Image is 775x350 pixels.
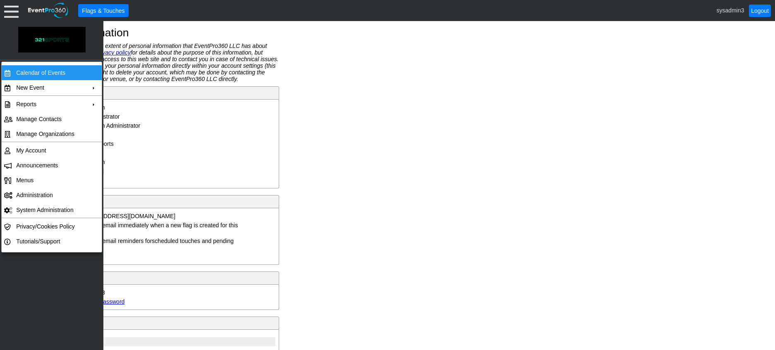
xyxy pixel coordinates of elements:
[33,88,277,98] div: User Identification
[13,188,87,202] td: Administration
[86,122,140,129] div: System Administrator
[87,238,234,251] label: Send email reminders for
[33,274,277,283] div: User Credentials
[2,126,102,141] tr: Manage Organizations
[13,234,87,249] td: Tutorials/Support
[80,6,126,15] span: Flags & Touches
[13,65,87,80] td: Calendar of Events
[2,158,102,173] tr: Announcements
[13,219,87,234] td: Privacy/Cookies Policy
[77,213,175,219] div: [EMAIL_ADDRESS][DOMAIN_NAME]
[2,202,102,217] tr: System Administration
[749,5,771,17] a: Logout
[2,97,102,112] tr: Reports
[27,1,70,20] img: EventPro360
[2,80,102,95] tr: New Event
[2,219,102,234] tr: Privacy/Cookies Policy
[4,3,19,18] div: Menu: Click or 'Crtl+M' to toggle menu open/close
[13,126,87,141] td: Manage Organizations
[2,112,102,126] tr: Manage Contacts
[86,159,240,165] div: System
[16,177,33,183] span: Menus
[717,7,744,13] span: sysadmin3
[80,7,126,15] span: Flags & Touches
[13,202,87,217] td: System Administration
[13,143,87,158] td: My Account
[13,97,87,112] td: Reports
[2,173,102,188] tr: <span>Menus</span>
[18,21,86,59] img: Logo
[31,43,279,82] div: The information below is the extent of personal information that EventPro360 LLC has about you. Y...
[13,158,87,173] td: Announcements
[87,222,238,235] label: Send email immediately when a new flag is created for this user
[2,188,102,202] tr: Administration
[96,49,131,56] a: privacy policy
[2,143,102,158] tr: My Account
[87,238,234,251] span: scheduled touches and pending flags
[31,27,744,38] h1: Account Information
[13,80,87,95] td: New Event
[2,234,102,249] tr: Tutorials/Support
[76,288,275,297] td: sysadmin3
[33,197,277,206] div: Notifications
[13,112,87,126] td: Manage Contacts
[33,319,277,328] div: User Permissions
[2,65,102,80] tr: Calendar of Events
